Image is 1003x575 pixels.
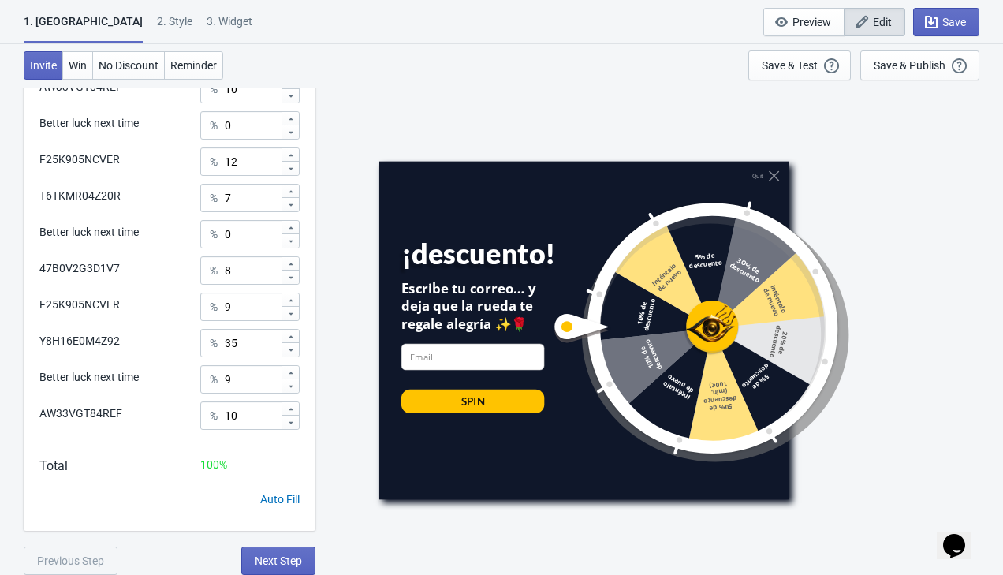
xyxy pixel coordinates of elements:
input: Chance [224,401,281,430]
button: No Discount [92,51,165,80]
input: Chance [224,111,281,140]
span: Edit [873,16,892,28]
div: 3. Widget [207,13,252,41]
div: 47B0V2G3D1V7 [39,260,120,277]
span: Save [942,16,966,28]
span: 100 % [200,458,227,471]
div: Total [39,457,68,476]
span: Reminder [170,59,217,72]
div: Better luck next time [39,369,139,386]
button: Save & Publish [860,50,979,80]
div: Quit [752,172,764,179]
span: Win [69,59,87,72]
div: AW33VGT84REF [39,405,122,422]
div: % [210,152,218,171]
button: Next Step [241,547,315,575]
button: Reminder [164,51,223,80]
div: T6TKMR04Z20R [39,188,121,204]
div: % [210,116,218,135]
span: Preview [792,16,831,28]
span: Invite [30,59,57,72]
span: Next Step [255,554,302,567]
button: Preview [763,8,845,36]
div: 1. [GEOGRAPHIC_DATA] [24,13,143,43]
div: Auto Fill [260,491,300,508]
div: 2 . Style [157,13,192,41]
div: % [210,297,218,316]
div: % [210,189,218,207]
div: % [210,370,218,389]
div: Escribe tu correo… y deja que la rueda te regale alegría ✨🌹 [401,279,544,333]
input: Chance [224,256,281,285]
div: Save & Publish [874,59,945,72]
div: Y8H16E0M4Z92 [39,333,120,349]
input: Chance [224,75,281,103]
iframe: chat widget [937,512,987,559]
input: Chance [224,147,281,176]
div: % [210,261,218,280]
button: Edit [844,8,905,36]
button: Save & Test [748,50,851,80]
input: Chance [224,329,281,357]
input: Chance [224,220,281,248]
div: ¡descuento! [401,237,573,271]
div: % [210,225,218,244]
span: No Discount [99,59,158,72]
input: Chance [224,184,281,212]
div: % [210,80,218,99]
input: Chance [224,365,281,394]
div: SPIN [461,394,485,408]
button: Save [913,8,979,36]
div: Better luck next time [39,224,139,241]
div: F25K905NCVER [39,151,120,168]
div: Save & Test [762,59,818,72]
div: F25K905NCVER [39,297,120,313]
button: Win [62,51,93,80]
input: Email [401,344,544,370]
button: Invite [24,51,63,80]
div: Better luck next time [39,115,139,132]
div: % [210,406,218,425]
input: Chance [224,293,281,321]
div: % [210,334,218,353]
